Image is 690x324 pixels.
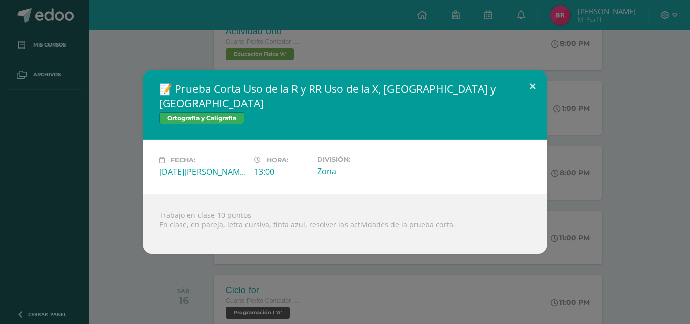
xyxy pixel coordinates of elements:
[518,70,547,104] button: Close (Esc)
[143,194,547,254] div: Trabajo en clase-10 puntos En clase, en pareja, letra cursiva, tinta azul, resolver las actividad...
[159,82,531,110] h2: 📝 Prueba Corta Uso de la R y RR Uso de la X, [GEOGRAPHIC_DATA] y [GEOGRAPHIC_DATA]
[317,156,404,163] label: División:
[159,166,246,177] div: [DATE][PERSON_NAME]
[159,112,244,124] span: Ortografía y Caligrafía
[171,156,195,164] span: Fecha:
[317,166,404,177] div: Zona
[267,156,288,164] span: Hora:
[254,166,309,177] div: 13:00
